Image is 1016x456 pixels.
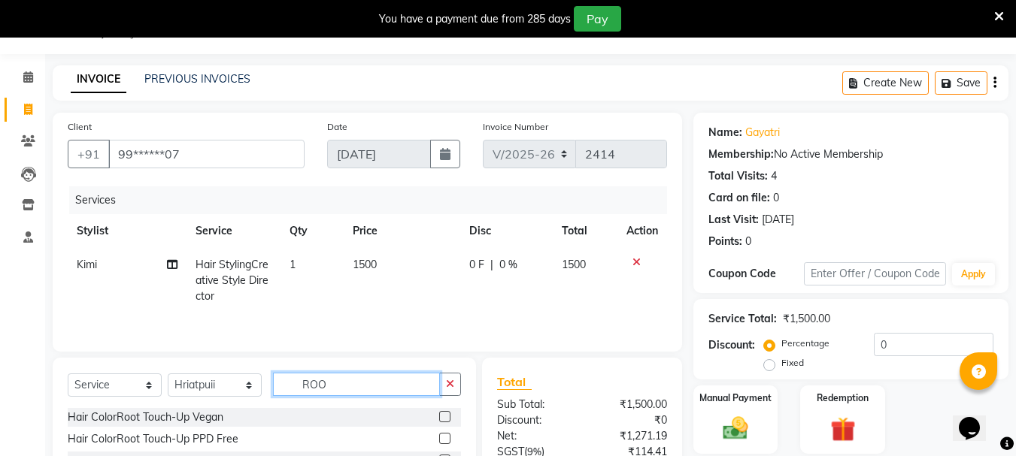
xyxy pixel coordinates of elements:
div: ₹1,500.00 [582,397,678,412]
img: _gift.svg [823,414,863,445]
th: Disc [460,214,553,248]
div: 4 [771,168,777,184]
div: Card on file: [708,190,770,206]
button: Create New [842,71,929,95]
span: 0 % [499,257,517,273]
div: 0 [745,234,751,249]
span: 1500 [353,258,377,271]
div: Total Visits: [708,168,768,184]
span: 0 F [469,257,484,273]
button: Pay [574,6,621,32]
label: Fixed [781,356,804,370]
img: _cash.svg [715,414,756,442]
input: Search by Name/Mobile/Email/Code [108,140,305,168]
span: | [490,257,493,273]
th: Action [617,214,667,248]
div: ₹1,500.00 [783,311,830,327]
div: Hair ColorRoot Touch-Up PPD Free [68,431,238,447]
div: Service Total: [708,311,777,327]
label: Manual Payment [699,391,772,405]
div: Last Visit: [708,212,759,228]
div: Coupon Code [708,266,803,282]
div: ₹1,271.19 [582,428,678,444]
div: Membership: [708,146,774,162]
button: Save [935,71,987,95]
div: Discount: [486,412,582,428]
label: Date [327,120,347,134]
a: PREVIOUS INVOICES [144,72,250,86]
th: Service [187,214,281,248]
div: 0 [773,190,779,206]
div: ₹0 [582,412,678,428]
button: +91 [68,140,110,168]
input: Enter Offer / Coupon Code [804,262,946,285]
label: Percentage [781,337,829,350]
label: Invoice Number [483,120,548,134]
iframe: chat widget [953,396,1001,441]
div: Hair ColorRoot Touch-Up Vegan [68,409,223,425]
th: Qty [281,214,344,248]
span: Total [497,374,532,390]
input: Search or Scan [273,373,440,396]
span: 1500 [562,258,586,271]
div: [DATE] [762,212,794,228]
span: Hair StylingCreative Style Director [196,258,268,303]
th: Total [553,214,618,248]
div: Sub Total: [486,397,582,412]
label: Redemption [817,391,869,405]
a: INVOICE [71,66,126,93]
div: Net: [486,428,582,444]
div: Discount: [708,337,755,353]
span: 1 [290,258,296,271]
label: Client [68,120,92,134]
th: Stylist [68,214,187,248]
a: Gayatri [745,125,780,140]
div: Services [69,186,678,214]
div: No Active Membership [708,146,993,162]
span: Kimi [77,258,97,271]
div: You have a payment due from 285 days [379,11,571,27]
div: Name: [708,125,742,140]
th: Price [344,214,460,248]
button: Apply [952,263,995,285]
div: Points: [708,234,742,249]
